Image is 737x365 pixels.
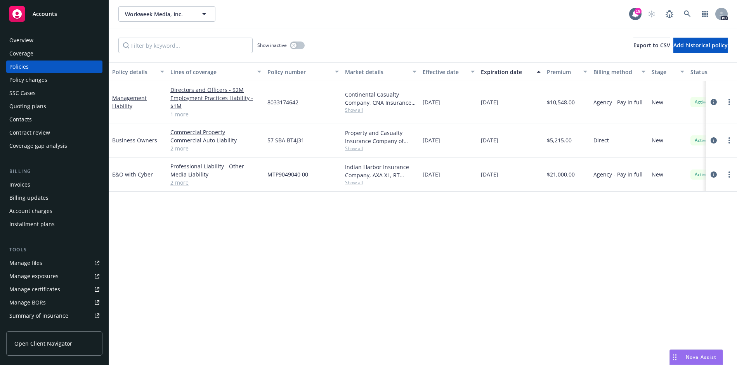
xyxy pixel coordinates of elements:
a: Manage exposures [6,270,102,282]
a: Policy changes [6,74,102,86]
span: New [652,170,663,178]
a: Manage BORs [6,296,102,309]
a: Manage certificates [6,283,102,296]
span: Active [694,171,709,178]
div: Manage certificates [9,283,60,296]
div: Account charges [9,205,52,217]
a: circleInformation [709,136,718,145]
button: Stage [649,62,687,81]
span: Nova Assist [686,354,716,360]
span: [DATE] [481,136,498,144]
a: Billing updates [6,192,102,204]
a: Professional Liability - Other [170,162,261,170]
span: [DATE] [481,98,498,106]
div: Policy number [267,68,330,76]
a: Invoices [6,178,102,191]
a: Business Owners [112,137,157,144]
span: Add historical policy [673,42,728,49]
span: $5,215.00 [547,136,572,144]
a: Report a Bug [662,6,677,22]
div: 19 [635,8,642,15]
div: Contract review [9,126,50,139]
a: Start snowing [644,6,659,22]
div: Indian Harbor Insurance Company, AXA XL, RT Specialty Insurance Services, LLC (RSG Specialty, LLC) [345,163,416,179]
div: Billing updates [9,192,49,204]
div: Billing method [593,68,637,76]
span: New [652,98,663,106]
span: New [652,136,663,144]
button: Premium [544,62,590,81]
a: more [725,136,734,145]
a: Search [680,6,695,22]
div: Continental Casualty Company, CNA Insurance, CNA Insurance (International), Amwins [345,90,416,107]
div: Manage BORs [9,296,46,309]
span: 57 SBA BT4J31 [267,136,304,144]
a: 2 more [170,144,261,152]
a: Accounts [6,3,102,25]
a: Employment Practices Liability - $1M [170,94,261,110]
button: Policy number [264,62,342,81]
span: Workweek Media, Inc. [125,10,192,18]
div: Premium [547,68,579,76]
a: Management Liability [112,94,147,110]
span: Direct [593,136,609,144]
div: Policy details [112,68,156,76]
div: Manage exposures [9,270,59,282]
div: Coverage [9,47,33,60]
a: Policies [6,61,102,73]
a: Media Liability [170,170,261,178]
span: Show all [345,107,416,113]
span: [DATE] [423,98,440,106]
input: Filter by keyword... [118,38,253,53]
a: circleInformation [709,97,718,107]
div: Invoices [9,178,30,191]
a: Commercial Property [170,128,261,136]
button: Market details [342,62,420,81]
a: E&O with Cyber [112,171,153,178]
a: SSC Cases [6,87,102,99]
a: Overview [6,34,102,47]
span: 8033174642 [267,98,298,106]
span: Agency - Pay in full [593,98,643,106]
div: Policies [9,61,29,73]
a: Contract review [6,126,102,139]
span: $10,548.00 [547,98,575,106]
a: more [725,97,734,107]
span: Show all [345,179,416,186]
button: Workweek Media, Inc. [118,6,215,22]
div: Installment plans [9,218,55,230]
a: 2 more [170,178,261,187]
a: Switch app [697,6,713,22]
div: SSC Cases [9,87,36,99]
div: Market details [345,68,408,76]
a: Coverage gap analysis [6,140,102,152]
a: circleInformation [709,170,718,179]
span: Agency - Pay in full [593,170,643,178]
button: Billing method [590,62,649,81]
div: Drag to move [670,350,680,365]
div: Stage [652,68,676,76]
span: Active [694,99,709,106]
a: 1 more [170,110,261,118]
span: Show inactive [257,42,287,48]
div: Overview [9,34,33,47]
a: Quoting plans [6,100,102,112]
a: Installment plans [6,218,102,230]
div: Lines of coverage [170,68,253,76]
a: Summary of insurance [6,310,102,322]
button: Export to CSV [633,38,670,53]
div: Coverage gap analysis [9,140,67,152]
a: Contacts [6,113,102,126]
span: Open Client Navigator [14,339,72,348]
span: [DATE] [423,136,440,144]
button: Nova Assist [669,349,723,365]
div: Effective date [423,68,466,76]
span: Show all [345,145,416,152]
span: Active [694,137,709,144]
span: [DATE] [423,170,440,178]
div: Manage files [9,257,42,269]
div: Summary of insurance [9,310,68,322]
span: Accounts [33,11,57,17]
button: Expiration date [478,62,544,81]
